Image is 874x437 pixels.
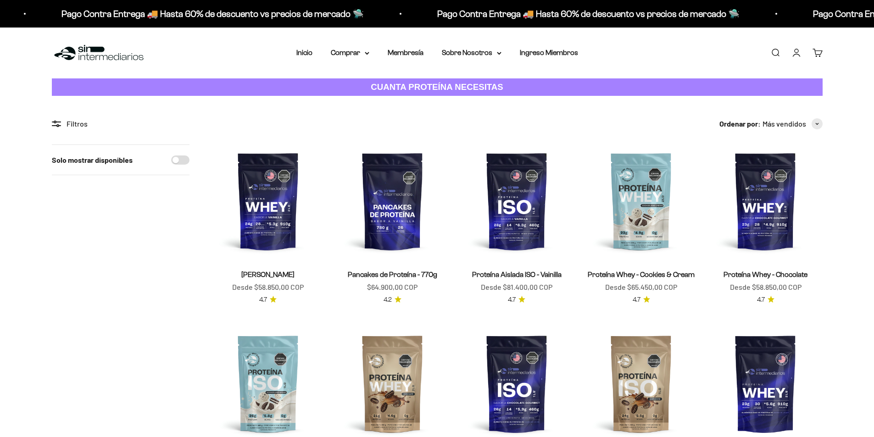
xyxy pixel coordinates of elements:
[472,271,562,278] a: Proteína Aislada ISO - Vainilla
[605,281,677,293] sale-price: Desde $65.450,00 COP
[633,295,650,305] a: 4.74.7 de 5.0 estrellas
[259,295,277,305] a: 4.74.7 de 5.0 estrellas
[232,281,304,293] sale-price: Desde $58.850,00 COP
[388,49,423,56] a: Membresía
[371,82,503,92] strong: CUANTA PROTEÍNA NECESITAS
[757,295,765,305] span: 4.7
[296,49,312,56] a: Inicio
[442,47,501,59] summary: Sobre Nosotros
[52,154,133,166] label: Solo mostrar disponibles
[520,49,578,56] a: Ingreso Miembros
[348,271,437,278] a: Pancakes de Proteína - 770g
[331,47,369,59] summary: Comprar
[259,295,267,305] span: 4.7
[508,295,516,305] span: 4.7
[588,271,695,278] a: Proteína Whey - Cookies & Cream
[367,281,418,293] sale-price: $64.900,00 COP
[481,281,552,293] sale-price: Desde $81.400,00 COP
[724,271,807,278] a: Proteína Whey - Chocolate
[437,6,740,21] p: Pago Contra Entrega 🚚 Hasta 60% de descuento vs precios de mercado 🛸
[763,118,806,130] span: Más vendidos
[763,118,823,130] button: Más vendidos
[633,295,640,305] span: 4.7
[52,78,823,96] a: CUANTA PROTEÍNA NECESITAS
[61,6,364,21] p: Pago Contra Entrega 🚚 Hasta 60% de descuento vs precios de mercado 🛸
[384,295,392,305] span: 4.2
[241,271,295,278] a: [PERSON_NAME]
[730,281,802,293] sale-price: Desde $58.850,00 COP
[757,295,774,305] a: 4.74.7 de 5.0 estrellas
[508,295,525,305] a: 4.74.7 de 5.0 estrellas
[384,295,401,305] a: 4.24.2 de 5.0 estrellas
[719,118,761,130] span: Ordenar por:
[52,118,189,130] div: Filtros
